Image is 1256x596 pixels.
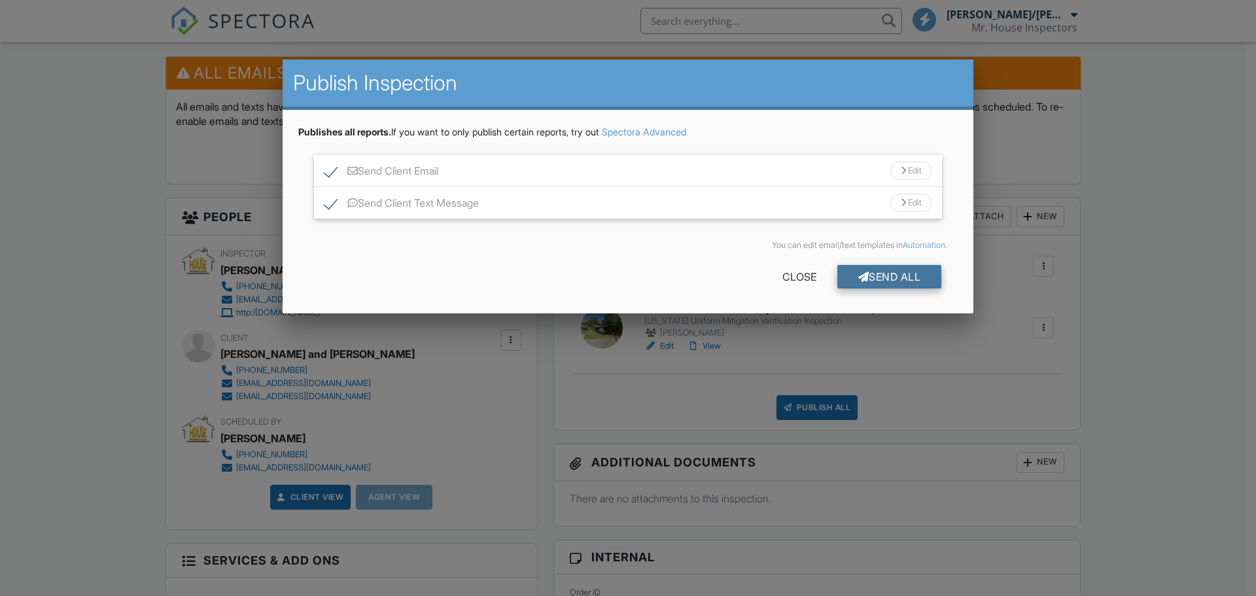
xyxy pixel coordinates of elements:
div: Close [761,265,837,289]
div: You can edit email/text templates in . [309,240,947,251]
div: Send All [837,265,942,289]
span: If you want to only publish certain reports, try out [298,126,599,137]
a: Spectora Advanced [602,126,686,137]
label: Send Client Email [324,165,438,181]
h2: Publish Inspection [293,70,963,96]
a: Automation [903,240,945,250]
strong: Publishes all reports. [298,126,391,137]
div: Edit [890,194,932,212]
div: Edit [890,162,932,180]
label: Send Client Text Message [324,197,479,213]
